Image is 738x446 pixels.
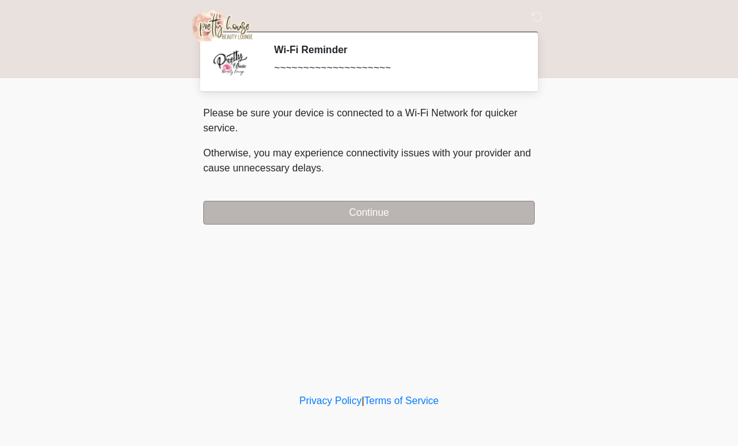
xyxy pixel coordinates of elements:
[203,106,535,136] p: Please be sure your device is connected to a Wi-Fi Network for quicker service.
[191,9,255,42] img: Aesthetic Andrea, RN Logo
[361,395,364,406] a: |
[203,146,535,176] p: Otherwise, you may experience connectivity issues with your provider and cause unnecessary delays
[213,44,250,81] img: Agent Avatar
[203,201,535,225] button: Continue
[300,395,362,406] a: Privacy Policy
[364,395,438,406] a: Terms of Service
[321,163,324,173] span: .
[274,61,516,76] div: ~~~~~~~~~~~~~~~~~~~~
